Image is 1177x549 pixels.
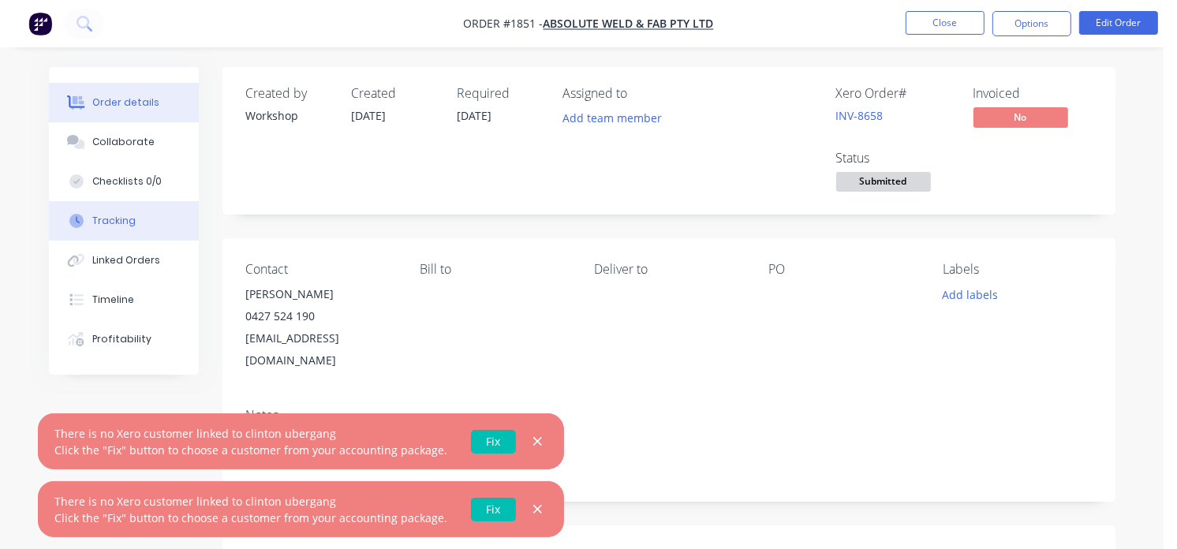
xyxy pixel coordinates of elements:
div: [PERSON_NAME] [246,283,395,305]
div: Assigned to [563,86,721,101]
button: Add team member [554,107,670,129]
div: 0427 524 190 [246,305,395,327]
button: Tracking [49,201,199,241]
div: Timeline [92,293,134,307]
div: PO [768,262,917,277]
button: Timeline [49,280,199,319]
div: Xero Order # [836,86,955,101]
div: Labels [943,262,1092,277]
div: Invoiced [973,86,1092,101]
div: Tracking [92,214,136,228]
a: INV-8658 [836,108,884,123]
div: Make 28 pins as per drawing [246,430,1092,478]
div: Linked Orders [92,253,160,267]
div: Deliver to [594,262,743,277]
div: Collaborate [92,135,155,149]
div: Order details [92,95,159,110]
div: [EMAIL_ADDRESS][DOMAIN_NAME] [246,327,395,372]
div: Bill to [420,262,569,277]
a: Fix [471,430,516,454]
button: Submitted [836,172,931,196]
button: Close [906,11,985,35]
a: Absolute Weld & Fab Pty Ltd [544,17,714,32]
div: Created by [246,86,333,101]
div: Created [352,86,439,101]
div: Required [458,86,544,101]
button: Linked Orders [49,241,199,280]
button: Collaborate [49,122,199,162]
span: [DATE] [352,108,387,123]
div: Profitability [92,332,151,346]
div: There is no Xero customer linked to clinton ubergang Click the "Fix" button to choose a customer ... [54,425,447,458]
div: Notes [246,408,1092,423]
a: Fix [471,498,516,521]
button: Order details [49,83,199,122]
div: Checklists 0/0 [92,174,162,189]
img: Factory [28,12,52,35]
span: [DATE] [458,108,492,123]
div: [PERSON_NAME]0427 524 190[EMAIL_ADDRESS][DOMAIN_NAME] [246,283,395,372]
button: Add labels [934,283,1007,304]
button: Checklists 0/0 [49,162,199,201]
button: Add team member [563,107,671,129]
div: Status [836,151,955,166]
button: Options [992,11,1071,36]
span: Order #1851 - [464,17,544,32]
div: Contact [246,262,395,277]
div: There is no Xero customer linked to clinton ubergang Click the "Fix" button to choose a customer ... [54,493,447,526]
span: No [973,107,1068,127]
span: Submitted [836,172,931,192]
div: Workshop [246,107,333,124]
button: Edit Order [1079,11,1158,35]
button: Profitability [49,319,199,359]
